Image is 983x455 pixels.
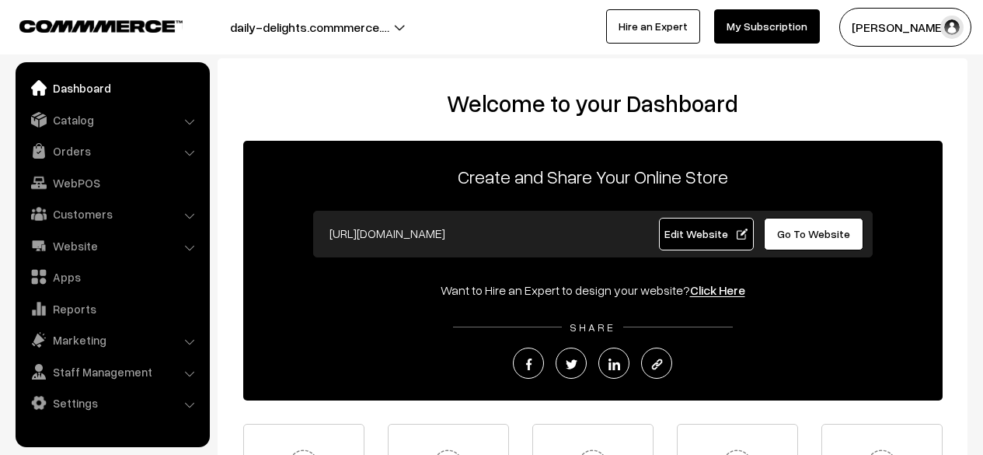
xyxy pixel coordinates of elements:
[19,358,204,386] a: Staff Management
[664,227,748,240] span: Edit Website
[19,20,183,32] img: COMMMERCE
[19,200,204,228] a: Customers
[940,16,964,39] img: user
[777,227,850,240] span: Go To Website
[764,218,864,250] a: Go To Website
[19,16,155,34] a: COMMMERCE
[19,232,204,260] a: Website
[176,8,444,47] button: daily-delights.commmerce.…
[690,282,745,298] a: Click Here
[19,74,204,102] a: Dashboard
[19,389,204,417] a: Settings
[19,295,204,323] a: Reports
[19,263,204,291] a: Apps
[714,9,820,44] a: My Subscription
[659,218,754,250] a: Edit Website
[19,106,204,134] a: Catalog
[19,326,204,354] a: Marketing
[606,9,700,44] a: Hire an Expert
[19,137,204,165] a: Orders
[233,89,952,117] h2: Welcome to your Dashboard
[243,281,943,299] div: Want to Hire an Expert to design your website?
[243,163,943,191] p: Create and Share Your Online Store
[839,8,971,47] button: [PERSON_NAME]…
[562,320,623,334] span: SHARE
[19,169,204,197] a: WebPOS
